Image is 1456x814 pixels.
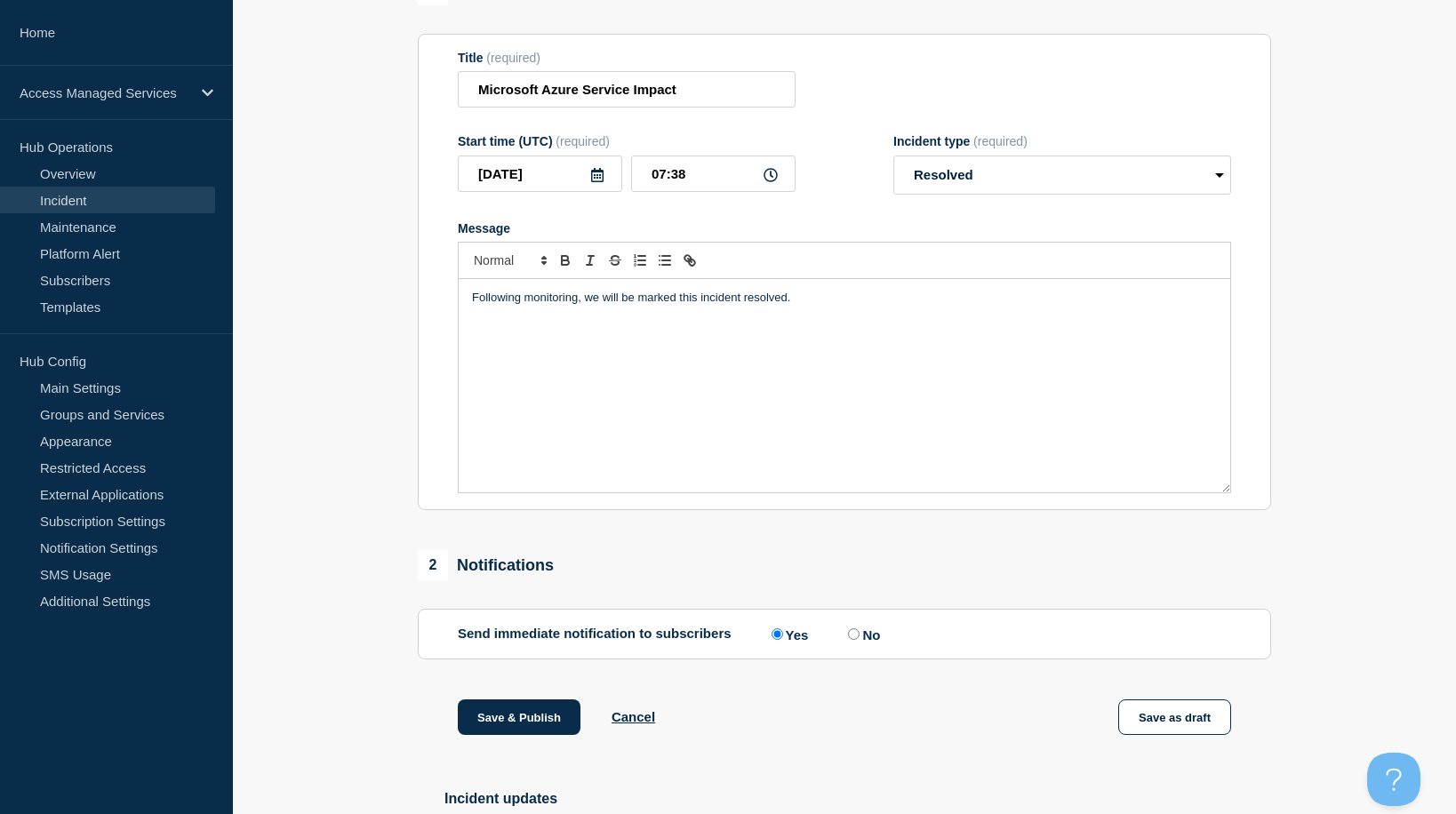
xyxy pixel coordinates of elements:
label: No [844,626,880,642]
span: (required) [486,51,540,65]
input: YYYY-MM-DD [458,156,622,192]
select: Incident type [893,156,1231,195]
input: HH:MM [631,156,796,192]
button: Toggle italic text [578,250,603,271]
input: Title [458,71,796,108]
button: Save & Publish [458,699,580,735]
p: Access Managed Services [20,85,190,100]
div: Notifications [418,550,554,580]
div: Title [458,51,796,65]
label: Yes [767,626,809,642]
button: Toggle link [677,250,702,271]
button: Toggle bold text [553,250,578,271]
p: Send immediate notification to subscribers [458,626,732,642]
button: Toggle ordered list [628,250,652,271]
p: Following monitoring, we will be marked this incident resolved. [472,290,1217,306]
button: Save as draft [1118,699,1231,735]
button: Toggle bulleted list [652,250,677,271]
h2: Incident updates [444,791,1271,807]
span: Font size [466,250,553,271]
span: (required) [973,134,1028,148]
div: Incident type [893,134,1231,148]
button: Toggle strikethrough text [603,250,628,271]
input: No [848,628,860,640]
div: Start time (UTC) [458,134,796,148]
div: Send immediate notification to subscribers [458,626,1231,642]
iframe: Help Scout Beacon - Open [1367,753,1420,806]
input: Yes [772,628,783,640]
div: Message [459,279,1230,492]
span: (required) [556,134,610,148]
span: 2 [418,550,448,580]
div: Message [458,221,1231,235]
button: Cancel [612,709,655,724]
